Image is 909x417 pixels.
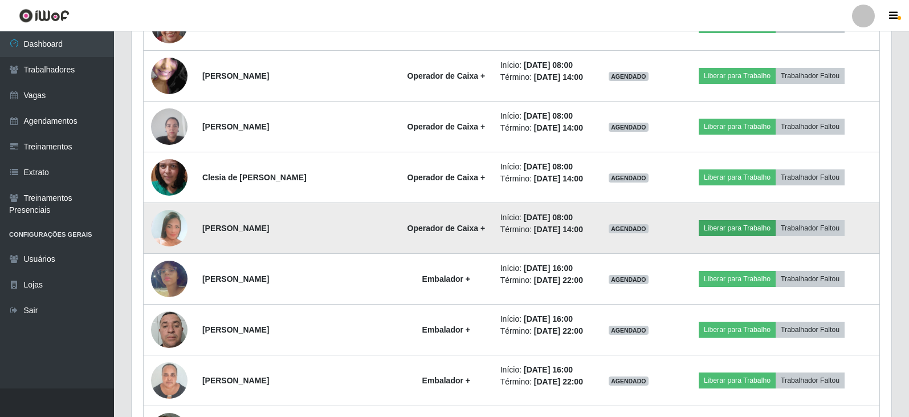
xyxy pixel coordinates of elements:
span: AGENDADO [609,173,649,183]
button: Trabalhador Faltou [776,220,845,236]
strong: Operador de Caixa + [407,224,486,233]
span: AGENDADO [609,326,649,335]
time: [DATE] 08:00 [524,213,573,222]
button: Trabalhador Faltou [776,119,845,135]
span: AGENDADO [609,72,649,81]
strong: Clesia de [PERSON_NAME] [202,173,307,182]
img: 1746055016214.jpeg [151,35,187,117]
li: Início: [500,364,586,376]
li: Início: [500,59,586,71]
time: [DATE] 08:00 [524,162,573,171]
img: 1736193736674.jpeg [151,246,187,311]
time: [DATE] 22:00 [534,326,583,335]
button: Liberar para Trabalho [699,119,776,135]
strong: Operador de Caixa + [407,173,486,182]
span: AGENDADO [609,123,649,132]
strong: [PERSON_NAME] [202,274,269,284]
button: Trabalhador Faltou [776,169,845,185]
button: Trabalhador Faltou [776,322,845,338]
li: Término: [500,173,586,185]
time: [DATE] 08:00 [524,60,573,70]
li: Início: [500,161,586,173]
img: 1731148670684.jpeg [151,102,187,151]
li: Início: [500,110,586,122]
strong: [PERSON_NAME] [202,224,269,233]
span: AGENDADO [609,275,649,284]
img: 1724708797477.jpeg [151,305,187,354]
li: Término: [500,122,586,134]
img: CoreUI Logo [19,9,70,23]
img: 1749509895091.jpeg [151,137,187,218]
img: 1733849599203.jpeg [151,356,187,404]
strong: Embalador + [422,274,470,284]
time: [DATE] 14:00 [534,174,583,183]
time: [DATE] 16:00 [524,314,573,323]
strong: [PERSON_NAME] [202,71,269,80]
time: [DATE] 22:00 [534,276,583,285]
strong: [PERSON_NAME] [202,122,269,131]
li: Término: [500,274,586,286]
time: [DATE] 14:00 [534,225,583,234]
strong: Embalador + [422,376,470,385]
button: Trabalhador Faltou [776,68,845,84]
li: Término: [500,71,586,83]
time: [DATE] 16:00 [524,264,573,273]
button: Trabalhador Faltou [776,271,845,287]
li: Término: [500,224,586,236]
strong: Embalador + [422,325,470,334]
button: Liberar para Trabalho [699,220,776,236]
img: 1737214491896.jpeg [151,201,187,254]
strong: [PERSON_NAME] [202,325,269,334]
strong: [PERSON_NAME] [202,376,269,385]
li: Início: [500,313,586,325]
time: [DATE] 08:00 [524,111,573,120]
time: [DATE] 14:00 [534,123,583,132]
li: Término: [500,376,586,388]
strong: Operador de Caixa + [407,122,486,131]
li: Início: [500,262,586,274]
span: AGENDADO [609,224,649,233]
button: Liberar para Trabalho [699,68,776,84]
button: Liberar para Trabalho [699,169,776,185]
span: AGENDADO [609,376,649,386]
li: Início: [500,212,586,224]
li: Término: [500,325,586,337]
button: Liberar para Trabalho [699,271,776,287]
button: Trabalhador Faltou [776,373,845,388]
time: [DATE] 14:00 [534,72,583,82]
time: [DATE] 22:00 [534,377,583,386]
button: Liberar para Trabalho [699,373,776,388]
time: [DATE] 16:00 [524,365,573,374]
strong: Operador de Caixa + [407,71,486,80]
button: Liberar para Trabalho [699,322,776,338]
